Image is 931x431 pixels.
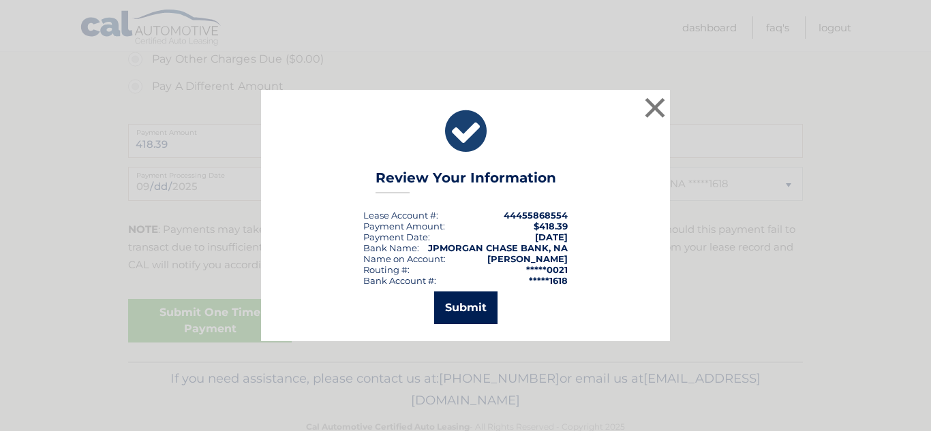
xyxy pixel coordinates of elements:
[534,221,568,232] span: $418.39
[535,232,568,242] span: [DATE]
[363,232,428,242] span: Payment Date
[363,253,446,264] div: Name on Account:
[363,264,410,275] div: Routing #:
[363,221,445,232] div: Payment Amount:
[428,242,568,253] strong: JPMORGAN CHASE BANK, NA
[363,242,419,253] div: Bank Name:
[363,232,430,242] div: :
[363,210,438,221] div: Lease Account #:
[363,275,436,286] div: Bank Account #:
[434,291,498,324] button: Submit
[487,253,568,264] strong: [PERSON_NAME]
[504,210,568,221] strong: 44455868554
[376,170,556,193] h3: Review Your Information
[641,94,669,121] button: ×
